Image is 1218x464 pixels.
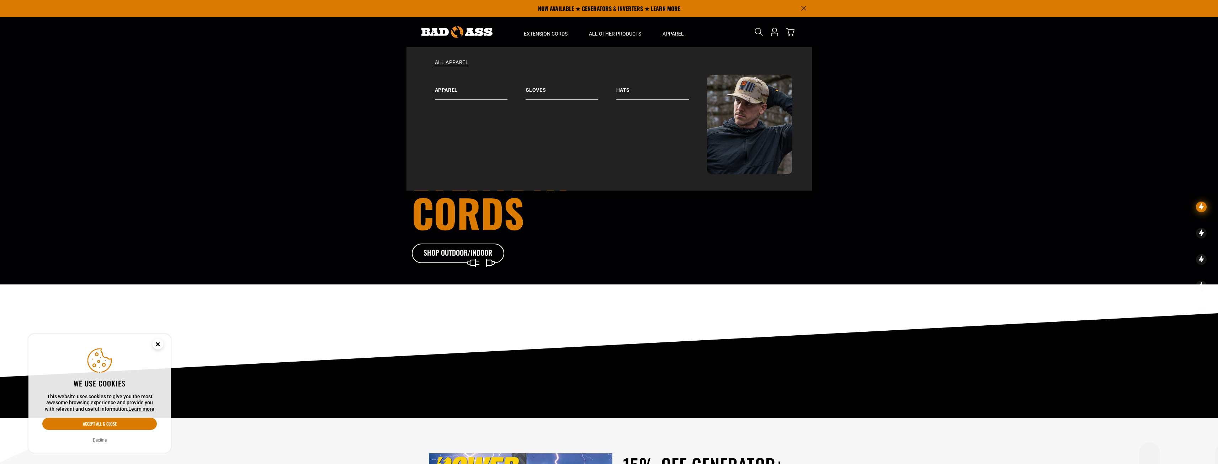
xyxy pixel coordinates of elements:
a: Learn more [128,406,154,412]
a: All Apparel [421,59,798,75]
summary: Extension Cords [513,17,578,47]
p: This website uses cookies to give you the most awesome browsing experience and provide you with r... [42,394,157,412]
summary: All Other Products [578,17,652,47]
button: Accept all & close [42,418,157,430]
img: Bad Ass Extension Cords [421,26,493,38]
aside: Cookie Consent [28,334,171,453]
img: Bad Ass Extension Cords [707,75,792,174]
button: Decline [91,437,109,444]
a: Shop Outdoor/Indoor [412,244,504,263]
a: Gloves [526,75,616,100]
span: All Other Products [589,31,641,37]
span: Apparel [663,31,684,37]
summary: Apparel [652,17,695,47]
h1: Everyday cords [412,154,649,232]
summary: Search [753,26,765,38]
h2: We use cookies [42,379,157,388]
a: Apparel [435,75,526,100]
span: Extension Cords [524,31,568,37]
a: Hats [616,75,707,100]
